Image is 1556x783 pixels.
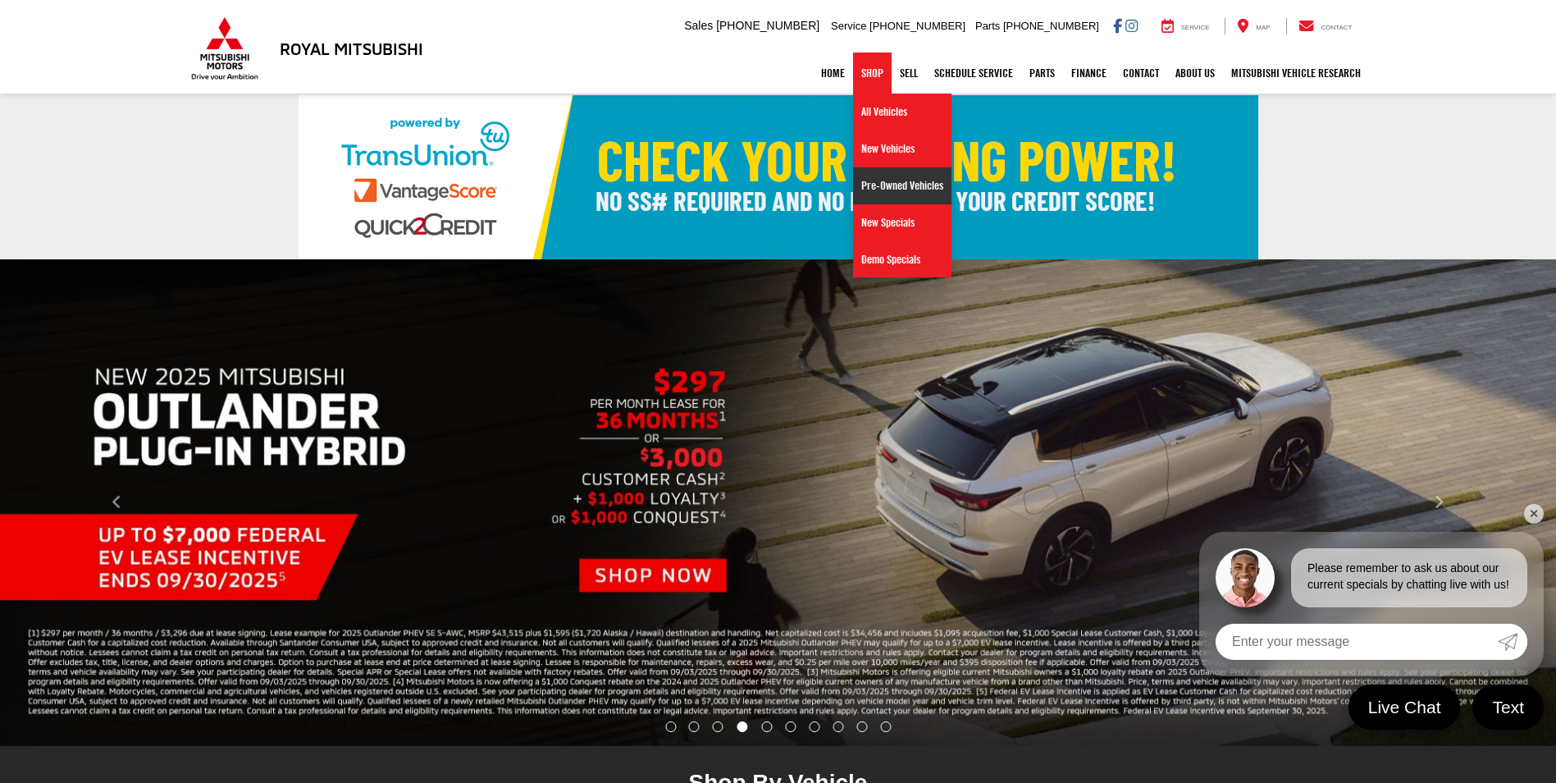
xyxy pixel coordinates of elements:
[1321,24,1352,31] span: Contact
[1216,624,1498,660] input: Enter your message
[1472,685,1544,730] a: Text
[1125,19,1138,32] a: Instagram: Click to visit our Instagram page
[1484,696,1532,718] span: Text
[1216,548,1275,607] img: Agent profile photo
[188,16,262,80] img: Mitsubishi
[926,53,1021,94] a: Schedule Service: Opens in a new tab
[280,39,423,57] h3: Royal Mitsubishi
[1286,18,1365,34] a: Contact
[1322,292,1556,713] button: Click to view next picture.
[833,721,843,732] li: Go to slide number 8.
[1348,685,1461,730] a: Live Chat
[684,19,713,32] span: Sales
[1181,24,1210,31] span: Service
[809,721,819,732] li: Go to slide number 7.
[880,721,891,732] li: Go to slide number 10.
[1360,696,1449,718] span: Live Chat
[1223,53,1369,94] a: Mitsubishi Vehicle Research
[1003,20,1099,32] span: [PHONE_NUMBER]
[1291,548,1527,607] div: Please remember to ask us about our current specials by chatting live with us!
[1113,19,1122,32] a: Facebook: Click to visit our Facebook page
[1063,53,1115,94] a: Finance
[1256,24,1270,31] span: Map
[716,19,819,32] span: [PHONE_NUMBER]
[853,130,951,167] a: New Vehicles
[831,20,866,32] span: Service
[1021,53,1063,94] a: Parts: Opens in a new tab
[1115,53,1167,94] a: Contact
[299,95,1258,259] img: Check Your Buying Power
[892,53,926,94] a: Sell
[737,721,748,732] li: Go to slide number 4.
[1498,624,1527,660] a: Submit
[975,20,1000,32] span: Parts
[853,53,892,94] a: Shop
[853,94,951,130] a: All Vehicles
[853,204,951,241] a: New Specials
[665,721,676,732] li: Go to slide number 1.
[856,721,867,732] li: Go to slide number 9.
[762,721,773,732] li: Go to slide number 5.
[713,721,723,732] li: Go to slide number 3.
[853,167,951,204] a: Pre-Owned Vehicles
[1167,53,1223,94] a: About Us
[689,721,700,732] li: Go to slide number 2.
[853,241,951,277] a: Demo Specials
[1149,18,1222,34] a: Service
[869,20,965,32] span: [PHONE_NUMBER]
[785,721,796,732] li: Go to slide number 6.
[1225,18,1282,34] a: Map
[813,53,853,94] a: Home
